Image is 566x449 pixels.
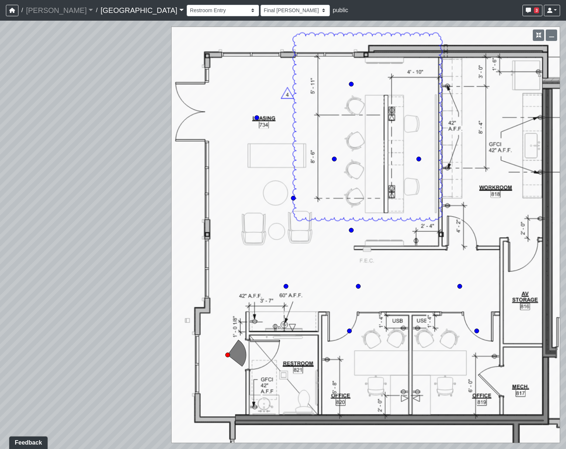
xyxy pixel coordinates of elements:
[522,5,542,16] button: 3
[100,3,183,18] a: [GEOGRAPHIC_DATA]
[333,7,348,13] span: public
[26,3,93,18] a: [PERSON_NAME]
[534,7,539,13] span: 3
[93,3,100,18] span: /
[6,434,49,449] iframe: Ybug feedback widget
[18,3,26,18] span: /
